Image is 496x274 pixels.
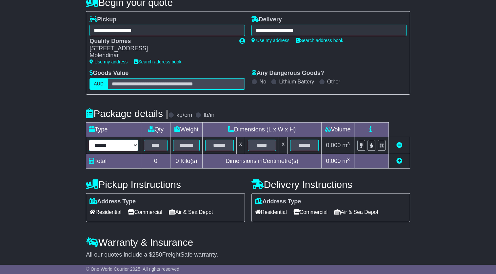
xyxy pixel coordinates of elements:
label: kg/cm [176,112,192,119]
sup: 3 [347,141,350,146]
h4: Package details | [86,108,168,119]
h4: Delivery Instructions [251,179,410,190]
td: Kilo(s) [170,154,203,169]
td: x [236,137,245,154]
span: 0.000 [326,142,341,148]
label: lb/in [204,112,214,119]
td: Type [86,123,141,137]
span: Air & Sea Depot [334,207,378,217]
label: Goods Value [89,70,129,77]
td: Dimensions (L x W x H) [202,123,321,137]
h4: Warranty & Insurance [86,237,410,248]
span: 0 [175,158,179,164]
label: Any Dangerous Goods? [251,70,324,77]
td: Volume [321,123,354,137]
span: 250 [152,251,162,258]
span: © One World Courier 2025. All rights reserved. [86,266,181,272]
td: Dimensions in Centimetre(s) [202,154,321,169]
td: Total [86,154,141,169]
a: Use my address [89,59,128,64]
span: m [342,142,350,148]
a: Remove this item [396,142,402,148]
label: Address Type [255,198,301,205]
label: AUD [89,78,108,90]
a: Search address book [296,38,343,43]
span: 0.000 [326,158,341,164]
span: Residential [89,207,121,217]
sup: 3 [347,157,350,162]
a: Search address book [134,59,181,64]
td: x [279,137,288,154]
td: Weight [170,123,203,137]
label: Delivery [251,16,282,23]
label: Pickup [89,16,116,23]
a: Add new item [396,158,402,164]
span: Commercial [293,207,327,217]
div: All our quotes include a $ FreightSafe warranty. [86,251,410,259]
span: Commercial [128,207,162,217]
label: Other [327,79,340,85]
label: Lithium Battery [279,79,314,85]
td: 0 [141,154,170,169]
h4: Pickup Instructions [86,179,245,190]
div: Molendinar [89,52,232,59]
label: Address Type [89,198,136,205]
span: Air & Sea Depot [169,207,213,217]
label: No [260,79,266,85]
td: Qty [141,123,170,137]
span: m [342,158,350,164]
div: [STREET_ADDRESS] [89,45,232,52]
a: Use my address [251,38,289,43]
span: Residential [255,207,287,217]
div: Quality Domes [89,38,232,45]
